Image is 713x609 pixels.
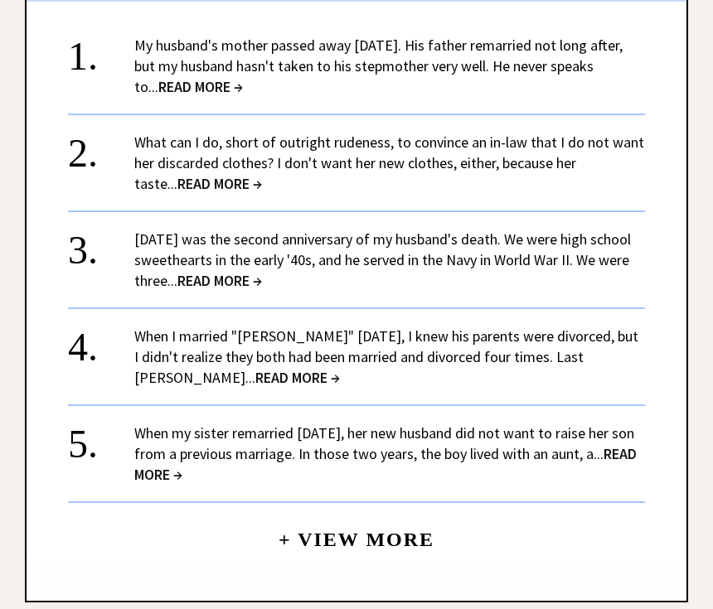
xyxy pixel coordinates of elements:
[134,133,644,193] a: What can I do, short of outright rudeness, to convince an in-law that I do not want her discarded...
[68,229,134,259] div: 3.
[134,423,637,484] a: When my sister remarried [DATE], her new husband did not want to raise her son from a previous ma...
[177,174,262,193] span: READ MORE →
[134,36,623,96] a: My husband's mother passed away [DATE]. His father remarried not long after, but my husband hasn'...
[134,444,637,484] span: READ MORE →
[177,271,262,290] span: READ MORE →
[134,230,631,290] a: [DATE] was the second anniversary of my husband's death. We were high school sweethearts in the e...
[68,132,134,162] div: 2.
[158,77,243,96] span: READ MORE →
[68,423,134,453] div: 5.
[279,515,434,550] a: + View More
[255,368,340,387] span: READ MORE →
[134,326,638,387] a: When I married "[PERSON_NAME]" [DATE], I knew his parents were divorced, but I didn't realize the...
[68,326,134,356] div: 4.
[68,35,134,65] div: 1.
